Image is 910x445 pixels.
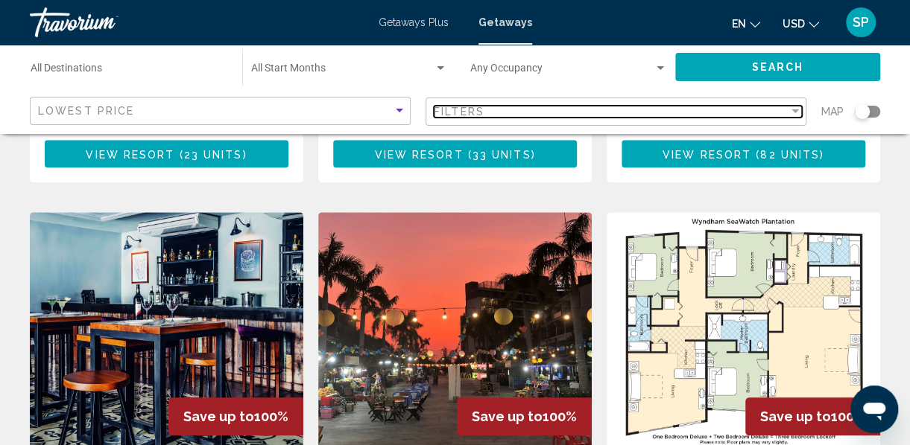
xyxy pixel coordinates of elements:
[751,148,824,160] span: ( )
[760,409,831,424] span: Save up to
[30,7,364,37] a: Travorium
[821,101,844,122] span: Map
[783,18,805,30] span: USD
[473,148,531,160] span: 33 units
[38,105,406,118] mat-select: Sort by
[675,53,880,80] button: Search
[379,16,449,28] a: Getaways Plus
[45,140,288,167] button: View Resort(23 units)
[478,16,532,28] a: Getaways
[622,140,865,167] button: View Resort(82 units)
[472,409,543,424] span: Save up to
[663,148,751,160] span: View Resort
[426,97,806,127] button: Filter
[841,7,880,38] button: User Menu
[745,397,880,435] div: 100%
[732,13,760,34] button: Change language
[174,148,247,160] span: ( )
[38,105,134,117] span: Lowest Price
[850,385,898,433] iframe: Button to launch messaging window
[183,409,254,424] span: Save up to
[760,148,820,160] span: 82 units
[184,148,243,160] span: 23 units
[374,148,463,160] span: View Resort
[457,397,592,435] div: 100%
[86,148,174,160] span: View Resort
[463,148,535,160] span: ( )
[732,18,746,30] span: en
[783,13,819,34] button: Change currency
[853,15,869,30] span: SP
[333,140,577,167] button: View Resort(33 units)
[434,106,484,118] span: Filters
[752,62,804,74] span: Search
[168,397,303,435] div: 100%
